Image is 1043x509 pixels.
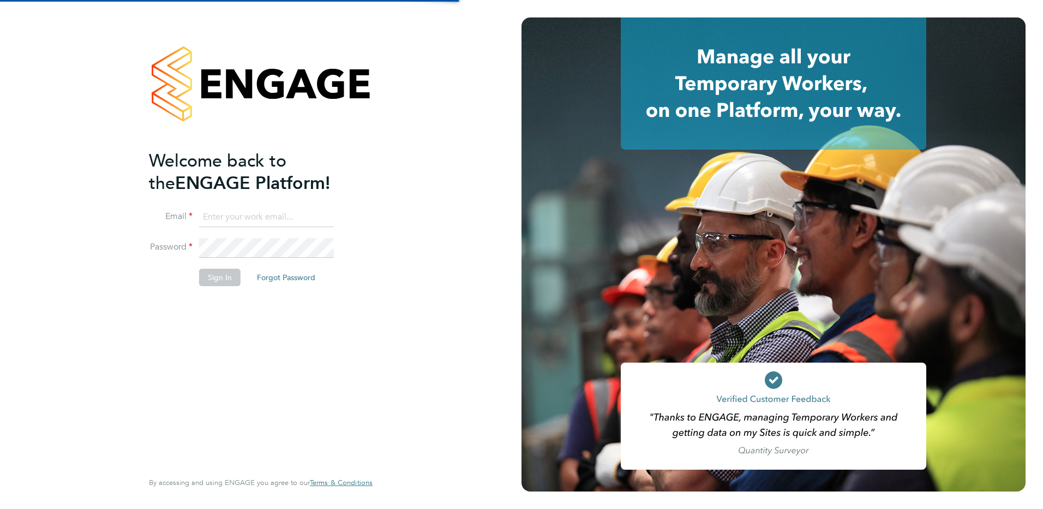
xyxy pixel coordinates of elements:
[149,478,373,487] span: By accessing and using ENGAGE you agree to our
[199,208,334,227] input: Enter your work email...
[149,211,193,222] label: Email
[149,241,193,253] label: Password
[248,269,324,286] button: Forgot Password
[149,150,286,194] span: Welcome back to the
[149,150,362,194] h2: ENGAGE Platform!
[310,478,373,487] a: Terms & Conditions
[199,269,241,286] button: Sign In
